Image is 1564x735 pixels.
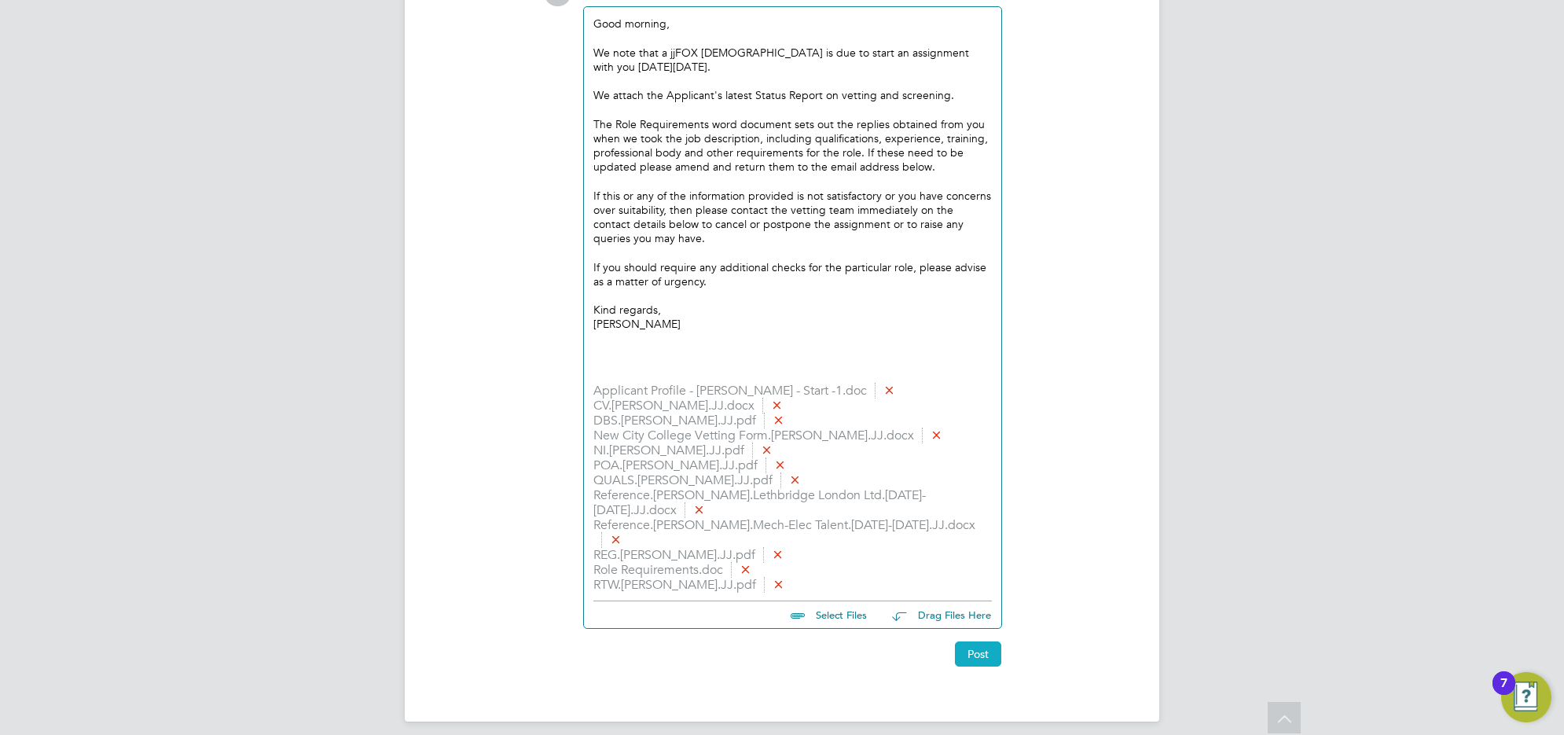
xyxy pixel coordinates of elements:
div: 7 [1500,683,1507,704]
li: Reference.[PERSON_NAME].Mech-Elec Talent.[DATE]-[DATE].JJ.docx [593,518,992,548]
div: We attach the Applicant's latest Status Report on vetting and screening. [593,88,992,102]
li: POA.[PERSON_NAME].JJ.pdf [593,458,992,473]
li: RTW.[PERSON_NAME].JJ.pdf [593,578,992,593]
li: New City College Vetting Form.[PERSON_NAME].JJ.docx [593,428,992,443]
li: NI.[PERSON_NAME].JJ.pdf [593,443,992,458]
li: QUALS.[PERSON_NAME].JJ.pdf [593,473,992,488]
button: Post [955,641,1001,667]
button: Open Resource Center, 7 new notifications [1501,672,1551,722]
li: Applicant Profile - [PERSON_NAME] - Start -1.doc [593,384,992,399]
div: The Role Requirements word document sets out the replies obtained from you when we took the job d... [593,117,992,175]
div: [PERSON_NAME] [593,317,992,331]
li: CV.[PERSON_NAME].JJ.docx [593,399,992,413]
li: REG.[PERSON_NAME].JJ.pdf [593,548,992,563]
div: Kind regards, [593,303,992,317]
li: Reference.[PERSON_NAME].Lethbridge London Ltd.[DATE]-[DATE].JJ.docx [593,488,992,518]
li: Role Requirements.doc [593,563,992,578]
div: We note that a jjFOX [DEMOGRAPHIC_DATA] is due to start an assignment with you [DATE][DATE]. [593,46,992,74]
div: If this or any of the information provided is not satisfactory or you have concerns over suitabil... [593,189,992,246]
div: If you should require any additional checks for the particular role, please advise as a matter of... [593,260,992,288]
button: Drag Files Here [879,599,992,632]
li: DBS.[PERSON_NAME].JJ.pdf [593,413,992,428]
div: Good morning, [593,17,992,31]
